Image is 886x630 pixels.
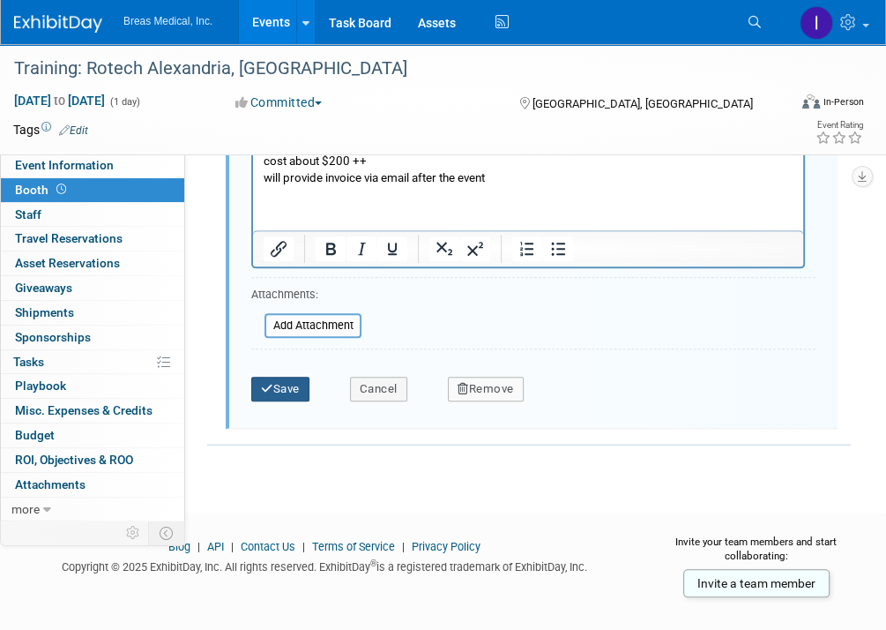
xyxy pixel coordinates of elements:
[377,236,407,261] button: Underline
[108,96,140,108] span: (1 day)
[15,231,123,245] span: Travel Reservations
[448,377,524,401] button: Remove
[264,236,294,261] button: Insert/edit link
[398,540,409,553] span: |
[1,350,184,374] a: Tasks
[251,377,309,401] button: Save
[1,498,184,521] a: more
[1,473,184,497] a: Attachments
[412,540,480,553] a: Privacy Policy
[1,326,184,349] a: Sponsorships
[149,521,185,544] td: Toggle Event Tabs
[1,424,184,447] a: Budget
[59,124,88,137] a: Edit
[1,154,184,177] a: Event Information
[460,236,490,261] button: Superscript
[661,535,851,575] div: Invite your team members and start collaborating:
[1,203,184,227] a: Staff
[1,301,184,325] a: Shipments
[1,178,184,202] a: Booth
[168,540,190,553] a: Blog
[429,236,459,261] button: Subscript
[800,6,833,40] img: Inga Dolezar
[13,355,44,369] span: Tasks
[15,305,74,319] span: Shipments
[15,428,55,442] span: Budget
[1,374,184,398] a: Playbook
[13,93,106,109] span: [DATE] [DATE]
[15,256,120,270] span: Asset Reservations
[512,236,542,261] button: Numbered list
[733,92,864,118] div: Event Format
[15,330,91,344] span: Sponsorships
[15,477,86,491] span: Attachments
[298,540,309,553] span: |
[207,540,224,553] a: API
[316,236,346,261] button: Bold
[15,403,153,417] span: Misc. Expenses & Credits
[1,227,184,251] a: Travel Reservations
[8,53,778,85] div: Training: Rotech Alexandria, [GEOGRAPHIC_DATA]
[532,97,753,110] span: [GEOGRAPHIC_DATA], [GEOGRAPHIC_DATA]
[229,94,329,111] button: Committed
[241,540,295,553] a: Contact Us
[13,555,635,575] div: Copyright © 2025 ExhibitDay, Inc. All rights reserved. ExhibitDay is a registered trademark of Ex...
[10,7,541,139] body: Rich Text Area. Press ALT-0 for help.
[51,94,68,108] span: to
[227,540,238,553] span: |
[312,540,395,553] a: Terms of Service
[370,559,376,568] sup: ®
[350,377,407,401] button: Cancel
[15,207,41,221] span: Staff
[11,7,540,139] p: [PERSON_NAME], M&M Sound- [PHONE_NUMBER] left message for [PERSON_NAME] [DATE] spoke with [PERSON...
[543,236,573,261] button: Bullet list
[15,453,133,467] span: ROI, Objectives & ROO
[815,121,863,130] div: Event Rating
[1,448,184,472] a: ROI, Objectives & ROO
[11,502,40,516] span: more
[53,183,70,196] span: Booth not reserved yet
[13,121,88,139] td: Tags
[193,540,205,553] span: |
[346,236,376,261] button: Italic
[118,521,149,544] td: Personalize Event Tab Strip
[823,95,864,109] div: In-Person
[1,251,184,275] a: Asset Reservations
[15,281,72,295] span: Giveaways
[1,276,184,300] a: Giveaways
[15,379,66,393] span: Playbook
[15,183,70,197] span: Booth
[802,94,820,109] img: Format-Inperson.png
[14,15,102,33] img: ExhibitDay
[1,399,184,423] a: Misc. Expenses & Credits
[15,158,114,172] span: Event Information
[123,15,212,27] span: Breas Medical, Inc.
[683,569,830,597] a: Invite a team member
[251,287,361,307] div: Attachments:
